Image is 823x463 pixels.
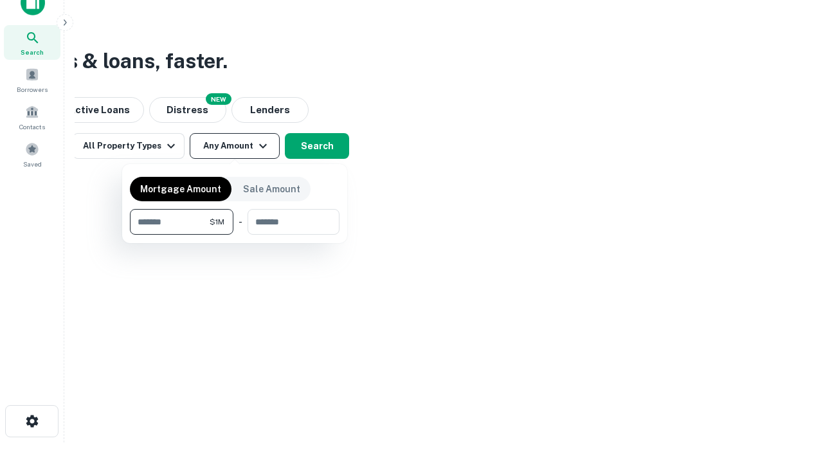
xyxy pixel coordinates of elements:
div: - [239,209,242,235]
iframe: Chat Widget [759,360,823,422]
p: Sale Amount [243,182,300,196]
span: $1M [210,216,224,228]
p: Mortgage Amount [140,182,221,196]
